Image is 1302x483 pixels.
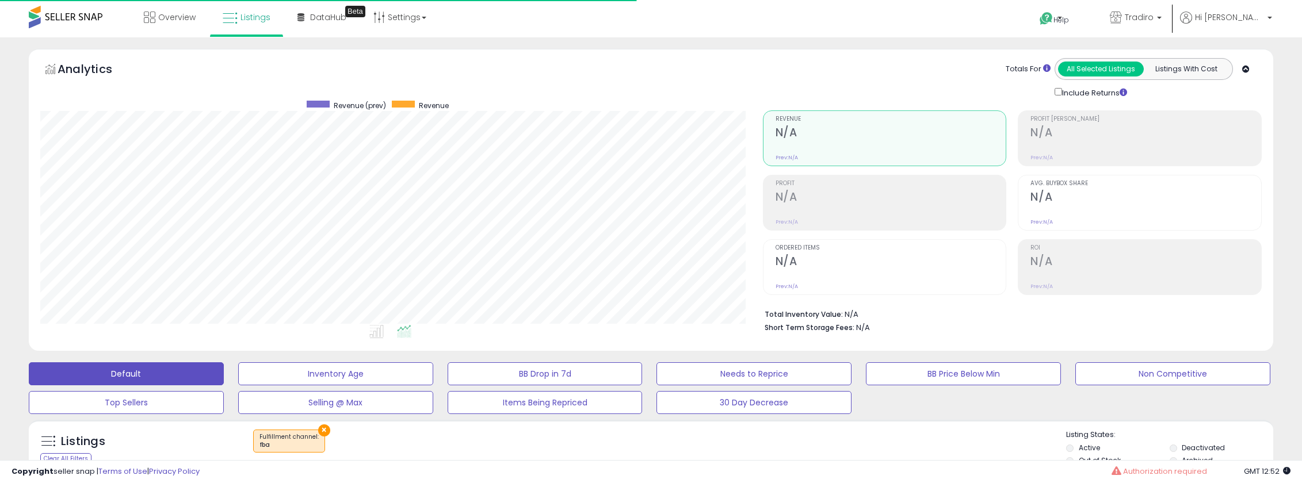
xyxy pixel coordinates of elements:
[12,466,200,477] div: seller snap | |
[345,6,365,17] div: Tooltip anchor
[29,362,224,385] button: Default
[448,391,643,414] button: Items Being Repriced
[765,306,1253,320] li: N/A
[1030,126,1261,141] h2: N/A
[1030,218,1053,225] small: Prev: N/A
[1030,154,1053,161] small: Prev: N/A
[776,218,798,225] small: Prev: N/A
[776,154,798,161] small: Prev: N/A
[1030,283,1053,290] small: Prev: N/A
[149,466,200,477] a: Privacy Policy
[1079,455,1121,465] label: Out of Stock
[419,101,449,110] span: Revenue
[1180,11,1272,37] a: Hi [PERSON_NAME]
[1182,455,1213,465] label: Archived
[240,11,270,23] span: Listings
[776,245,1006,251] span: Ordered Items
[1244,466,1290,477] span: 2025-09-15 12:52 GMT
[1030,190,1261,206] h2: N/A
[1143,62,1229,76] button: Listings With Cost
[1030,181,1261,187] span: Avg. Buybox Share
[1053,15,1069,25] span: Help
[158,11,196,23] span: Overview
[656,391,852,414] button: 30 Day Decrease
[1079,443,1100,453] label: Active
[776,126,1006,141] h2: N/A
[29,391,224,414] button: Top Sellers
[856,322,870,333] span: N/A
[98,466,147,477] a: Terms of Use
[448,362,643,385] button: BB Drop in 7d
[259,432,319,450] span: Fulfillment channel :
[238,362,433,385] button: Inventory Age
[1030,116,1261,122] span: Profit [PERSON_NAME]
[61,434,105,450] h5: Listings
[1075,362,1270,385] button: Non Competitive
[1030,255,1261,270] h2: N/A
[334,101,386,110] span: Revenue (prev)
[1125,11,1154,23] span: Tradiro
[776,283,798,290] small: Prev: N/A
[318,424,330,436] button: ×
[1058,62,1144,76] button: All Selected Listings
[1066,430,1273,440] p: Listing States:
[1039,11,1053,26] i: Get Help
[1030,245,1261,251] span: ROI
[1006,64,1051,75] div: Totals For
[1030,3,1091,37] a: Help
[656,362,852,385] button: Needs to Reprice
[866,362,1061,385] button: BB Price Below Min
[765,323,854,332] b: Short Term Storage Fees:
[1182,443,1225,453] label: Deactivated
[12,466,54,477] strong: Copyright
[776,190,1006,206] h2: N/A
[40,453,91,464] div: Clear All Filters
[776,181,1006,187] span: Profit
[259,441,319,449] div: fba
[765,309,843,319] b: Total Inventory Value:
[1195,11,1264,23] span: Hi [PERSON_NAME]
[1046,86,1141,99] div: Include Returns
[776,255,1006,270] h2: N/A
[58,61,135,80] h5: Analytics
[776,116,1006,122] span: Revenue
[238,391,433,414] button: Selling @ Max
[310,11,346,23] span: DataHub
